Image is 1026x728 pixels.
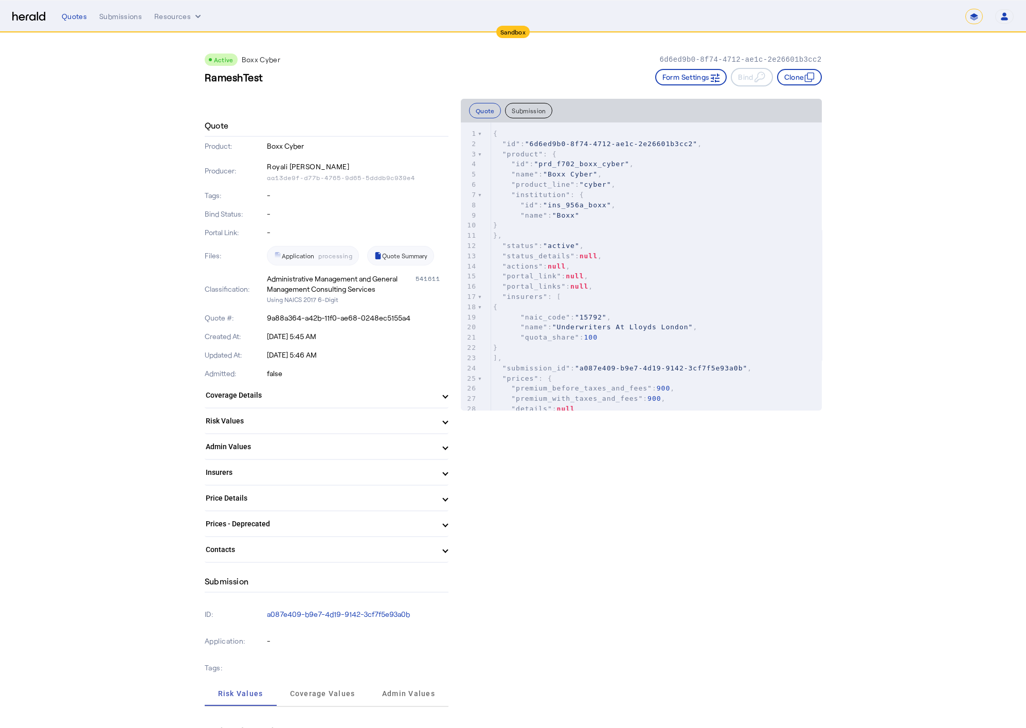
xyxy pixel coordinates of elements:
[502,140,520,148] span: "id"
[511,395,643,402] span: "premium_with_taxes_and_fees"
[493,130,498,137] span: {
[534,160,629,168] span: "prd_f702_boxx_cyber"
[493,221,498,229] span: }
[543,201,611,209] span: "ins_956a_boxx"
[267,190,448,201] p: -
[657,384,670,392] span: 900
[205,119,229,132] h4: Quote
[493,384,675,392] span: : ,
[267,294,448,305] p: Using NAICS 2017 6-Digit
[493,150,557,158] span: : {
[570,282,588,290] span: null
[543,170,598,178] span: "Boxx Cyber"
[154,11,203,22] button: Resources dropdown menu
[552,211,580,219] span: "Boxx"
[520,333,580,341] span: "quota_share"
[205,350,265,360] p: Updated At:
[580,252,598,260] span: null
[267,331,448,342] p: [DATE] 5:45 AM
[511,170,538,178] span: "name"
[461,230,478,241] div: 11
[206,416,435,427] mat-panel-title: Risk Values
[267,209,448,219] p: -
[367,246,434,265] a: Quote Summary
[205,284,265,294] p: Classification:
[493,405,575,413] span: :
[584,333,598,341] span: 100
[461,292,478,302] div: 17
[493,354,502,362] span: ],
[493,242,584,250] span: : ,
[511,384,652,392] span: "premium_before_taxes_and_fees"
[493,201,616,209] span: : ,
[382,690,435,697] span: Admin Values
[493,364,752,372] span: : ,
[493,395,666,402] span: : ,
[206,467,435,478] mat-panel-title: Insurers
[493,323,697,331] span: : ,
[493,262,570,270] span: : ,
[267,174,448,182] p: aa13de9f-d77b-4765-9d65-5dddb9c939e4
[205,141,265,151] p: Product:
[205,486,448,510] mat-expansion-panel-header: Price Details
[267,274,413,294] div: Administrative Management and General Management Consulting Services
[242,55,281,65] p: Boxx Cyber
[496,26,530,38] div: Sandbox
[461,220,478,230] div: 10
[461,343,478,353] div: 22
[520,323,548,331] span: "name"
[461,374,478,384] div: 25
[290,690,355,697] span: Coverage Values
[502,242,539,250] span: "status"
[206,544,435,555] mat-panel-title: Contacts
[566,272,584,280] span: null
[461,169,478,180] div: 5
[777,69,822,85] button: Clone
[461,261,478,272] div: 14
[520,313,570,321] span: "naic_code"
[12,12,45,22] img: Herald Logo
[205,434,448,459] mat-expansion-panel-header: Admin Values
[557,405,575,413] span: null
[416,274,448,294] div: 541611
[461,159,478,169] div: 4
[205,383,448,407] mat-expansion-panel-header: Coverage Details
[520,201,538,209] span: "id"
[205,227,265,238] p: Portal Link:
[205,460,448,485] mat-expansion-panel-header: Insurers
[214,56,233,63] span: Active
[511,160,529,168] span: "id"
[493,375,552,382] span: : {
[461,200,478,210] div: 8
[552,323,693,331] span: "Underwriters At Lloyds London"
[493,333,598,341] span: :
[461,322,478,332] div: 20
[647,395,661,402] span: 900
[267,350,448,360] p: [DATE] 5:46 AM
[267,159,448,174] p: Royali [PERSON_NAME]
[493,140,702,148] span: : ,
[267,636,448,646] p: -
[493,303,498,311] span: {
[493,282,593,290] span: : ,
[493,293,562,300] span: : [
[493,313,611,321] span: : ,
[461,332,478,343] div: 21
[99,11,142,22] div: Submissions
[525,140,697,148] span: "6d6ed9b0-8f74-4712-ae1c-2e26601b3cc2"
[502,150,543,158] span: "product"
[205,190,265,201] p: Tags:
[461,129,478,139] div: 1
[731,68,772,86] button: Bind
[502,364,570,372] span: "submission_id"
[548,262,566,270] span: null
[206,519,435,529] mat-panel-title: Prices - Deprecated
[267,368,448,379] p: false
[461,312,478,323] div: 19
[493,272,588,280] span: : ,
[205,209,265,219] p: Bind Status:
[461,383,478,394] div: 26
[205,575,249,588] h4: Submission
[502,262,543,270] span: "actions"
[461,363,478,374] div: 24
